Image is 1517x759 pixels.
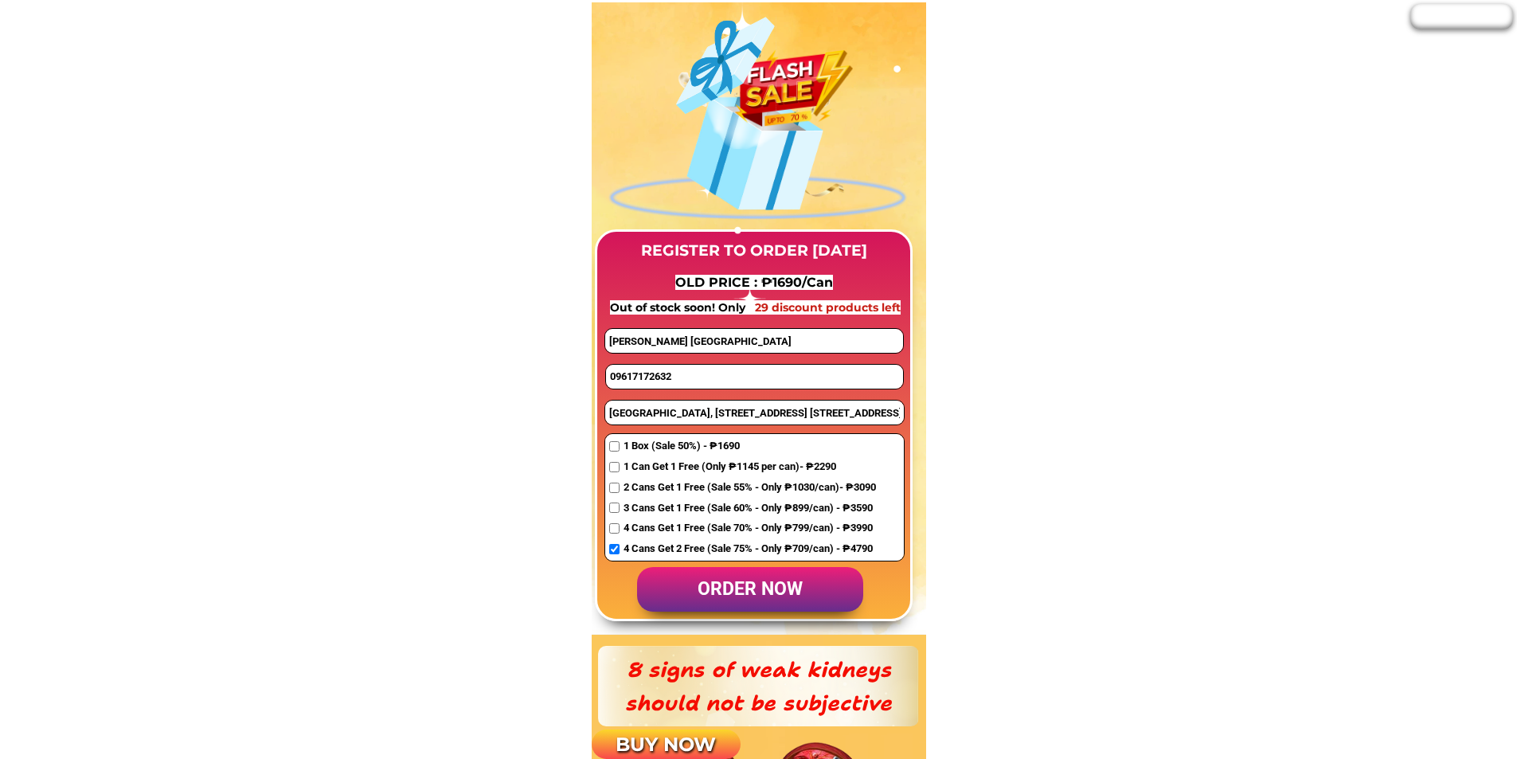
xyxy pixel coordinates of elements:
[624,438,876,455] span: 1 Box (Sale 50%) - ₱1690
[637,567,863,612] p: order now
[624,520,876,537] span: 4 Cans Get 1 Free (Sale 70% - Only ₱799/can) - ₱3990
[624,459,876,475] span: 1 Can Get 1 Free (Only ₱1145 per can)- ₱2290
[605,401,904,424] input: Address
[624,500,876,517] span: 3 Cans Get 1 Free (Sale 60% - Only ₱899/can) - ₱3590
[619,653,898,719] h3: 8 signs of weak kidneys should not be subjective
[624,541,876,558] span: 4 Cans Get 2 Free (Sale 75% - Only ₱709/can) - ₱4790
[624,479,876,496] span: 2 Cans Get 1 Free (Sale 55% - Only ₱1030/can)- ₱3090
[610,300,749,315] span: Out of stock soon! Only
[606,365,903,389] input: Phone number
[755,300,901,315] span: 29 discount products left
[628,239,880,263] h3: REGISTER TO ORDER [DATE]
[675,275,833,290] span: OLD PRICE : ₱1690/Can
[605,329,902,353] input: first and last name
